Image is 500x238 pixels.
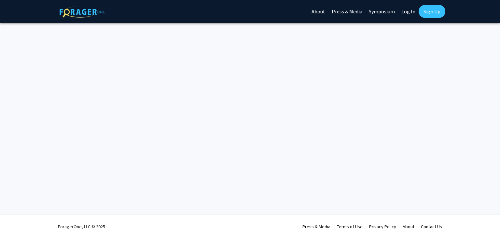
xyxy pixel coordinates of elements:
[302,224,330,230] a: Press & Media
[58,215,105,238] div: ForagerOne, LLC © 2025
[60,6,105,18] img: ForagerOne Logo
[419,5,445,18] a: Sign Up
[369,224,396,230] a: Privacy Policy
[337,224,363,230] a: Terms of Use
[403,224,414,230] a: About
[421,224,442,230] a: Contact Us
